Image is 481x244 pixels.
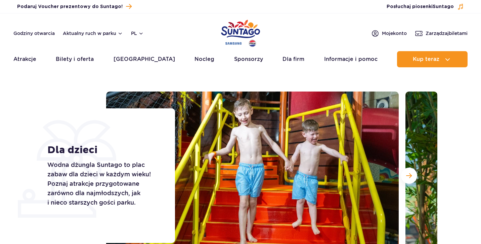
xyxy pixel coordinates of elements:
[371,29,407,37] a: Mojekonto
[415,29,468,37] a: Zarządzajbiletami
[282,51,304,67] a: Dla firm
[131,30,144,37] button: pl
[13,51,36,67] a: Atrakcje
[426,30,468,37] span: Zarządzaj biletami
[47,144,160,156] h1: Dla dzieci
[382,30,407,37] span: Moje konto
[13,30,55,37] a: Godziny otwarcia
[413,56,439,62] span: Kup teraz
[47,160,160,207] p: Wodna dżungla Suntago to plac zabaw dla dzieci w każdym wieku! Poznaj atrakcje przygotowane zarów...
[221,17,260,48] a: Park of Poland
[397,51,468,67] button: Kup teraz
[17,3,123,10] span: Podaruj Voucher prezentowy do Suntago!
[433,4,454,9] span: Suntago
[56,51,94,67] a: Bilety i oferta
[234,51,263,67] a: Sponsorzy
[324,51,378,67] a: Informacje i pomoc
[401,168,417,184] button: Następny slajd
[194,51,214,67] a: Nocleg
[17,2,132,11] a: Podaruj Voucher prezentowy do Suntago!
[63,31,123,36] button: Aktualny ruch w parku
[114,51,175,67] a: [GEOGRAPHIC_DATA]
[387,3,454,10] span: Posłuchaj piosenki
[387,3,464,10] button: Posłuchaj piosenkiSuntago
